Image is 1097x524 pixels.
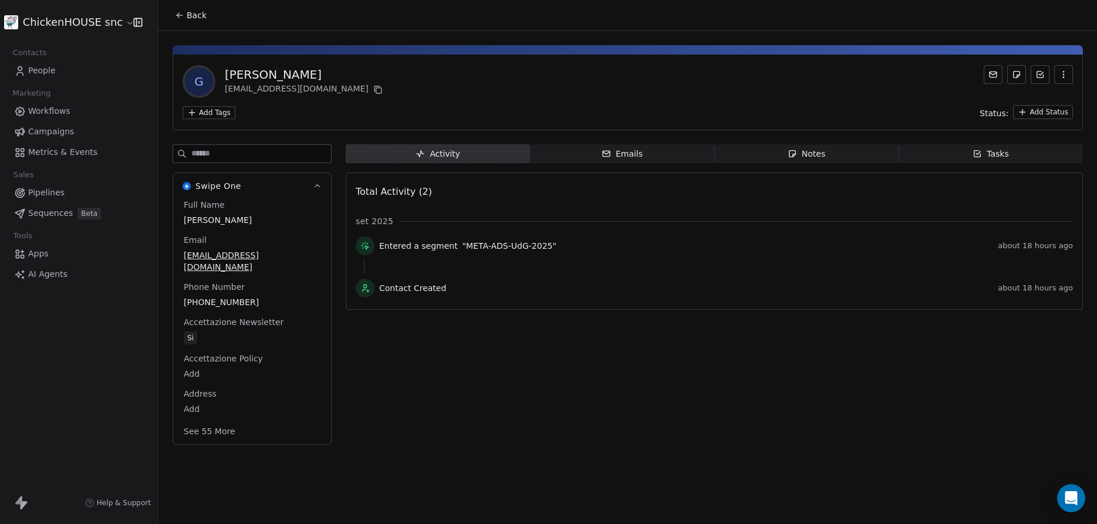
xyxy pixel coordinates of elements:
span: Email [181,234,209,246]
span: [PHONE_NUMBER] [184,296,320,308]
div: Open Intercom Messenger [1057,484,1085,512]
button: Back [168,5,214,26]
button: ChickenHOUSE snc [14,12,125,32]
span: Tools [8,227,37,245]
span: Beta [77,208,101,219]
div: Emails [602,148,643,160]
a: People [9,61,148,80]
div: [PERSON_NAME] [225,66,385,83]
span: ChickenHOUSE snc [23,15,123,30]
a: SequencesBeta [9,204,148,223]
span: Workflows [28,105,70,117]
a: AI Agents [9,265,148,284]
div: Tasks [973,148,1009,160]
a: Apps [9,244,148,263]
span: set 2025 [356,215,393,227]
span: Contact Created [379,282,993,294]
span: Total Activity (2) [356,186,432,197]
span: Phone Number [181,281,247,293]
button: Swipe OneSwipe One [173,173,331,199]
img: 4.jpg [4,15,18,29]
a: Campaigns [9,122,148,141]
span: Address [181,388,219,400]
span: AI Agents [28,268,67,280]
img: Swipe One [183,182,191,190]
span: Metrics & Events [28,146,97,158]
span: about 18 hours ago [998,241,1073,251]
span: Apps [28,248,49,260]
span: Pipelines [28,187,65,199]
button: Add Tags [183,106,235,119]
span: [PERSON_NAME] [184,214,320,226]
div: [EMAIL_ADDRESS][DOMAIN_NAME] [225,83,385,97]
span: Marketing [8,84,56,102]
span: Sales [8,166,39,184]
div: Swipe OneSwipe One [173,199,331,444]
div: Si [187,332,194,344]
span: Add [184,368,320,380]
span: Help & Support [97,498,151,508]
a: Pipelines [9,183,148,202]
span: Campaigns [28,126,74,138]
span: Sequences [28,207,73,219]
button: See 55 More [177,421,242,442]
span: Back [187,9,207,21]
a: Help & Support [85,498,151,508]
span: People [28,65,56,77]
span: Full Name [181,199,227,211]
a: Workflows [9,102,148,121]
div: Notes [788,148,825,160]
span: Add [184,403,320,415]
span: G [185,67,213,96]
button: Add Status [1013,105,1073,119]
span: Swipe One [195,180,241,192]
span: Accettazione Policy [181,353,265,364]
span: about 18 hours ago [998,283,1073,293]
span: Status: [980,107,1008,119]
a: Metrics & Events [9,143,148,162]
span: Accettazione Newsletter [181,316,286,328]
span: Entered a segment [379,240,458,252]
span: Contacts [8,44,52,62]
span: [EMAIL_ADDRESS][DOMAIN_NAME] [184,249,320,273]
span: "META-ADS-UdG-2025" [463,240,556,252]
